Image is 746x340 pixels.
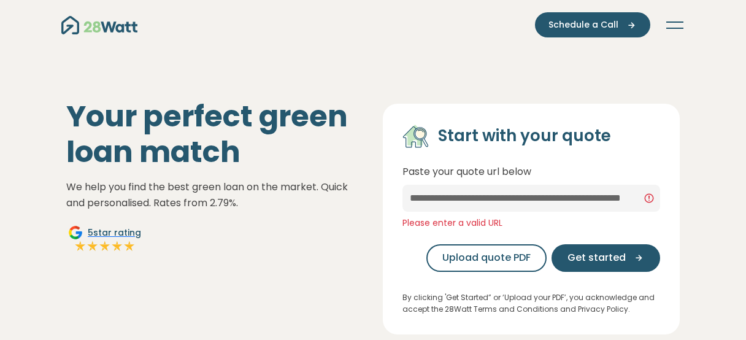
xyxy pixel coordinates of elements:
[68,225,83,240] img: Google
[123,240,136,252] img: Full star
[61,16,137,34] img: 28Watt
[665,19,685,31] button: Toggle navigation
[66,225,143,255] a: Google5star ratingFull starFull starFull starFull starFull star
[66,99,363,169] h1: Your perfect green loan match
[87,240,99,252] img: Full star
[61,12,685,37] nav: Main navigation
[402,292,660,315] p: By clicking 'Get Started” or ‘Upload your PDF’, you acknowledge and accept the 28Watt Terms and C...
[111,240,123,252] img: Full star
[442,250,531,265] span: Upload quote PDF
[66,179,363,211] p: We help you find the best green loan on the market. Quick and personalised. Rates from 2.79%.
[438,126,611,147] h4: Start with your quote
[567,250,626,265] span: Get started
[402,164,660,180] p: Paste your quote url below
[88,226,141,239] span: 5 star rating
[99,240,111,252] img: Full star
[535,12,650,37] button: Schedule a Call
[552,244,660,272] button: Get started
[402,217,660,230] div: Please enter a valid URL
[548,18,618,31] span: Schedule a Call
[426,244,547,272] button: Upload quote PDF
[74,240,87,252] img: Full star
